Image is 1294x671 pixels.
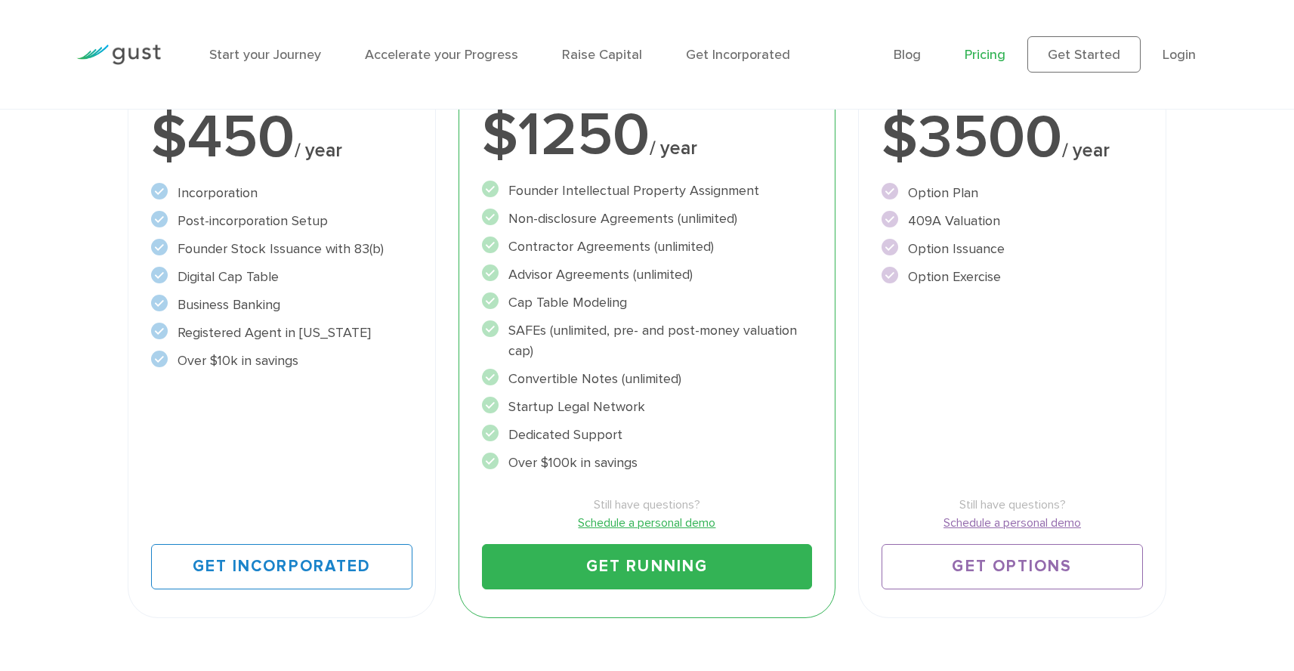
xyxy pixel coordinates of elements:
[151,183,412,203] li: Incorporation
[482,209,813,229] li: Non-disclosure Agreements (unlimited)
[894,47,921,63] a: Blog
[76,45,161,65] img: Gust Logo
[1163,47,1196,63] a: Login
[482,397,813,417] li: Startup Legal Network
[151,267,412,287] li: Digital Cap Table
[562,47,642,63] a: Raise Capital
[882,514,1143,532] a: Schedule a personal demo
[482,264,813,285] li: Advisor Agreements (unlimited)
[1062,139,1110,162] span: / year
[1027,36,1141,73] a: Get Started
[882,496,1143,514] span: Still have questions?
[482,320,813,361] li: SAFEs (unlimited, pre- and post-money valuation cap)
[151,351,412,371] li: Over $10k in savings
[151,295,412,315] li: Business Banking
[882,544,1143,589] a: Get Options
[482,544,813,589] a: Get Running
[151,323,412,343] li: Registered Agent in [US_STATE]
[482,237,813,257] li: Contractor Agreements (unlimited)
[151,211,412,231] li: Post-incorporation Setup
[882,239,1143,259] li: Option Issuance
[151,107,412,168] div: $450
[882,211,1143,231] li: 409A Valuation
[482,496,813,514] span: Still have questions?
[965,47,1005,63] a: Pricing
[482,369,813,389] li: Convertible Notes (unlimited)
[482,181,813,201] li: Founder Intellectual Property Assignment
[482,514,813,532] a: Schedule a personal demo
[482,292,813,313] li: Cap Table Modeling
[650,137,697,159] span: / year
[686,47,790,63] a: Get Incorporated
[882,267,1143,287] li: Option Exercise
[882,183,1143,203] li: Option Plan
[365,47,518,63] a: Accelerate your Progress
[882,107,1143,168] div: $3500
[482,105,813,165] div: $1250
[295,139,342,162] span: / year
[151,544,412,589] a: Get Incorporated
[151,239,412,259] li: Founder Stock Issuance with 83(b)
[482,425,813,445] li: Dedicated Support
[209,47,321,63] a: Start your Journey
[482,453,813,473] li: Over $100k in savings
